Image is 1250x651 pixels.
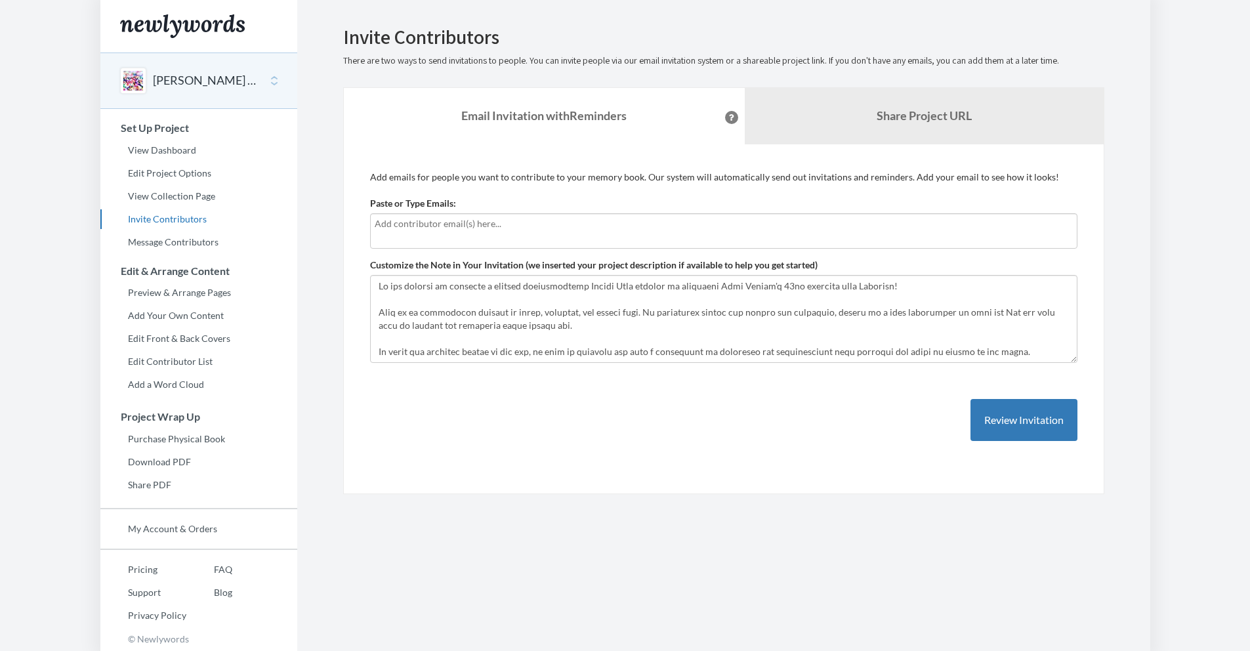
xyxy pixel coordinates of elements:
button: [PERSON_NAME] 50th Birthday [153,72,259,89]
a: View Collection Page [100,186,297,206]
textarea: Lo ips dolorsi am consecte a elitsed doeiusmodtemp Incidi Utla etdolor ma aliquaeni Admi Veniam'q... [370,275,1077,363]
a: FAQ [186,560,232,579]
a: Invite Contributors [100,209,297,229]
h2: Invite Contributors [343,26,1104,48]
p: Add emails for people you want to contribute to your memory book. Our system will automatically s... [370,171,1077,184]
a: Edit Contributor List [100,352,297,371]
a: Preview & Arrange Pages [100,283,297,303]
b: Share Project URL [877,108,972,123]
a: View Dashboard [100,140,297,160]
button: Review Invitation [970,399,1077,442]
a: Privacy Policy [100,606,186,625]
p: There are two ways to send invitations to people. You can invite people via our email invitation ... [343,54,1104,68]
a: Add Your Own Content [100,306,297,325]
a: My Account & Orders [100,519,297,539]
label: Customize the Note in Your Invitation (we inserted your project description if available to help ... [370,259,818,272]
h3: Edit & Arrange Content [101,265,297,277]
img: Newlywords logo [120,14,245,38]
a: Edit Front & Back Covers [100,329,297,348]
h3: Set Up Project [101,122,297,134]
label: Paste or Type Emails: [370,197,456,210]
a: Add a Word Cloud [100,375,297,394]
a: Download PDF [100,452,297,472]
input: Add contributor email(s) here... [375,217,1073,231]
a: Pricing [100,560,186,579]
p: © Newlywords [100,629,297,649]
a: Message Contributors [100,232,297,252]
strong: Email Invitation with Reminders [461,108,627,123]
a: Blog [186,583,232,602]
a: Purchase Physical Book [100,429,297,449]
a: Share PDF [100,475,297,495]
h3: Project Wrap Up [101,411,297,423]
a: Edit Project Options [100,163,297,183]
a: Support [100,583,186,602]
